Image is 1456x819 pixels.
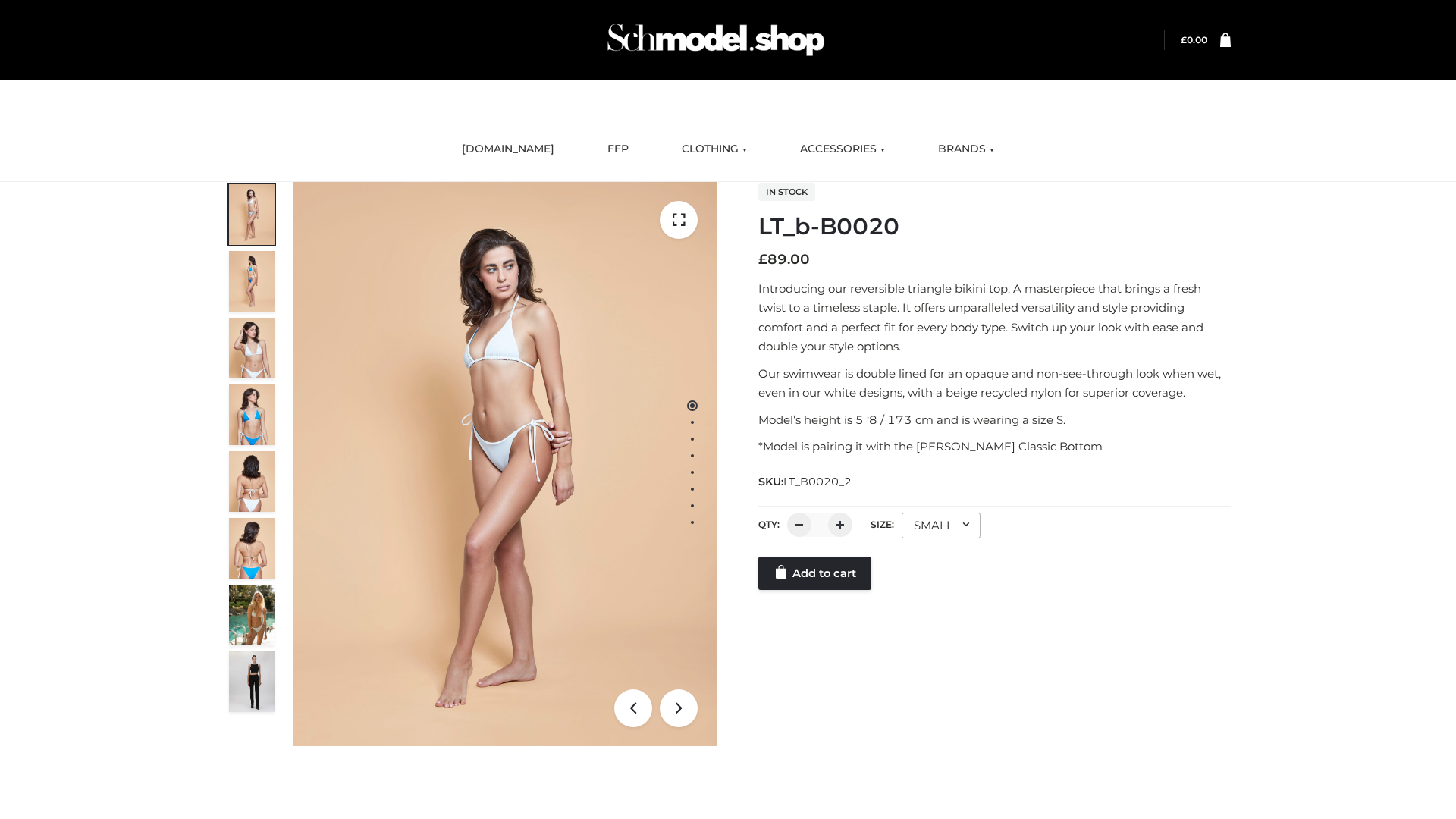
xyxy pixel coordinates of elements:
[670,133,758,166] a: CLOTHING
[229,318,275,378] img: ArielClassicBikiniTop_CloudNine_AzureSky_OW114ECO_3-scaled.jpg
[229,451,275,512] img: ArielClassicBikiniTop_CloudNine_AzureSky_OW114ECO_7-scaled.jpg
[758,279,1231,356] p: Introducing our reversible triangle bikini top. A masterpiece that brings a fresh twist to a time...
[758,364,1231,403] p: Our swimwear is double lined for an opaque and non-see-through look when wet, even in our white d...
[758,410,1231,430] p: Model’s height is 5 ‘8 / 173 cm and is wearing a size S.
[758,213,1231,240] h1: LT_b-B0020
[229,384,275,445] img: ArielClassicBikiniTop_CloudNine_AzureSky_OW114ECO_4-scaled.jpg
[1181,34,1207,45] bdi: 0.00
[783,475,852,488] span: LT_B0020_2
[758,183,815,201] span: In stock
[758,519,780,530] label: QTY:
[229,251,275,312] img: ArielClassicBikiniTop_CloudNine_AzureSky_OW114ECO_2-scaled.jpg
[596,133,640,166] a: FFP
[229,184,275,245] img: ArielClassicBikiniTop_CloudNine_AzureSky_OW114ECO_1-scaled.jpg
[758,472,853,491] span: SKU:
[602,10,830,70] img: Schmodel Admin 964
[229,585,275,645] img: Arieltop_CloudNine_AzureSky2.jpg
[758,557,871,590] a: Add to cart
[789,133,896,166] a: ACCESSORIES
[927,133,1006,166] a: BRANDS
[758,251,767,268] span: £
[293,182,717,746] img: LT_b-B0020
[229,518,275,579] img: ArielClassicBikiniTop_CloudNine_AzureSky_OW114ECO_8-scaled.jpg
[229,651,275,712] img: 49df5f96394c49d8b5cbdcda3511328a.HD-1080p-2.5Mbps-49301101_thumbnail.jpg
[758,251,810,268] bdi: 89.00
[450,133,566,166] a: [DOMAIN_NAME]
[902,513,981,538] div: SMALL
[758,437,1231,457] p: *Model is pairing it with the [PERSON_NAME] Classic Bottom
[1181,34,1187,45] span: £
[1181,34,1207,45] a: £0.00
[871,519,894,530] label: Size:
